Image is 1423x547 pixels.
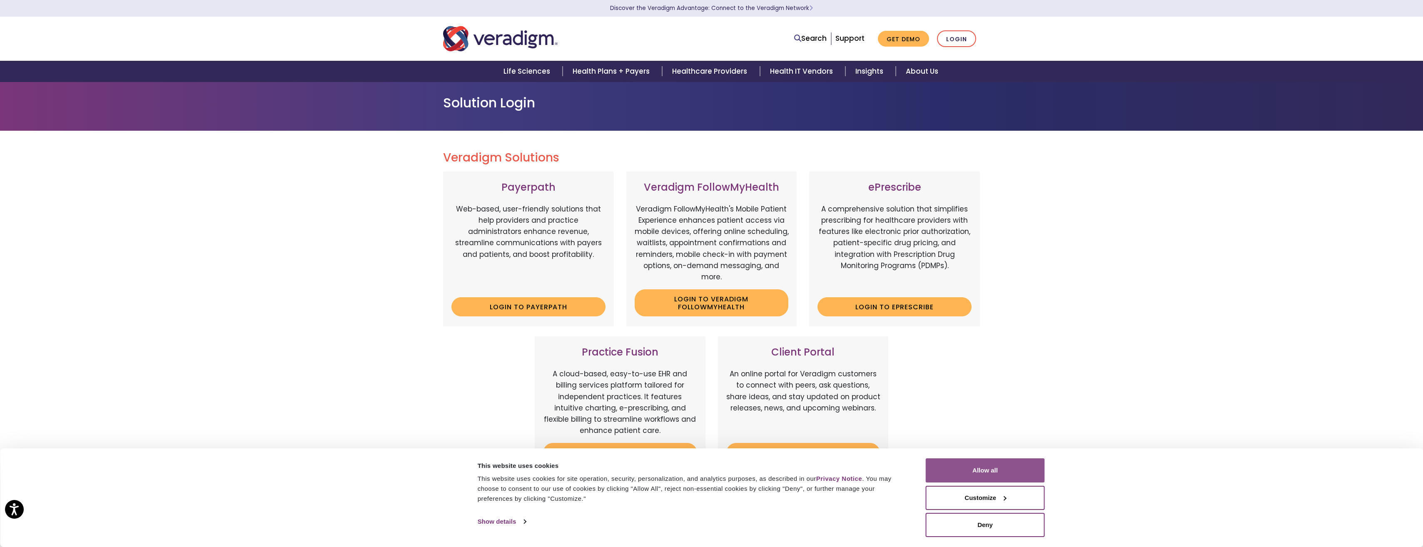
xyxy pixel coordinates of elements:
a: About Us [896,61,948,82]
a: Discover the Veradigm Advantage: Connect to the Veradigm NetworkLearn More [610,4,813,12]
a: Healthcare Providers [662,61,760,82]
a: Login to Veradigm FollowMyHealth [635,289,789,316]
p: A cloud-based, easy-to-use EHR and billing services platform tailored for independent practices. ... [543,368,697,436]
p: An online portal for Veradigm customers to connect with peers, ask questions, share ideas, and st... [726,368,880,436]
button: Deny [926,513,1045,537]
button: Customize [926,486,1045,510]
h3: Practice Fusion [543,346,697,358]
span: Learn More [809,4,813,12]
p: Veradigm FollowMyHealth's Mobile Patient Experience enhances patient access via mobile devices, o... [635,204,789,283]
a: Privacy Notice [816,475,862,482]
a: Search [794,33,827,44]
a: Health Plans + Payers [563,61,662,82]
a: Health IT Vendors [760,61,845,82]
div: This website uses cookies for site operation, security, personalization, and analytics purposes, ... [478,474,907,504]
p: Web-based, user-friendly solutions that help providers and practice administrators enhance revenu... [451,204,606,291]
div: This website uses cookies [478,461,907,471]
h2: Veradigm Solutions [443,151,980,165]
p: A comprehensive solution that simplifies prescribing for healthcare providers with features like ... [817,204,972,291]
h1: Solution Login [443,95,980,111]
a: Login to ePrescribe [817,297,972,316]
iframe: Drift Chat Widget [1263,487,1413,537]
img: Veradigm logo [443,25,558,52]
h3: Client Portal [726,346,880,358]
a: Login [937,30,976,47]
a: Get Demo [878,31,929,47]
h3: Veradigm FollowMyHealth [635,182,789,194]
a: Login to Client Portal [726,443,880,462]
button: Allow all [926,458,1045,482]
a: Life Sciences [493,61,563,82]
a: Support [835,33,865,43]
h3: ePrescribe [817,182,972,194]
a: Login to Payerpath [451,297,606,316]
a: Show details [478,515,526,528]
h3: Payerpath [451,182,606,194]
a: Login to Practice Fusion [543,443,697,462]
a: Insights [845,61,896,82]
